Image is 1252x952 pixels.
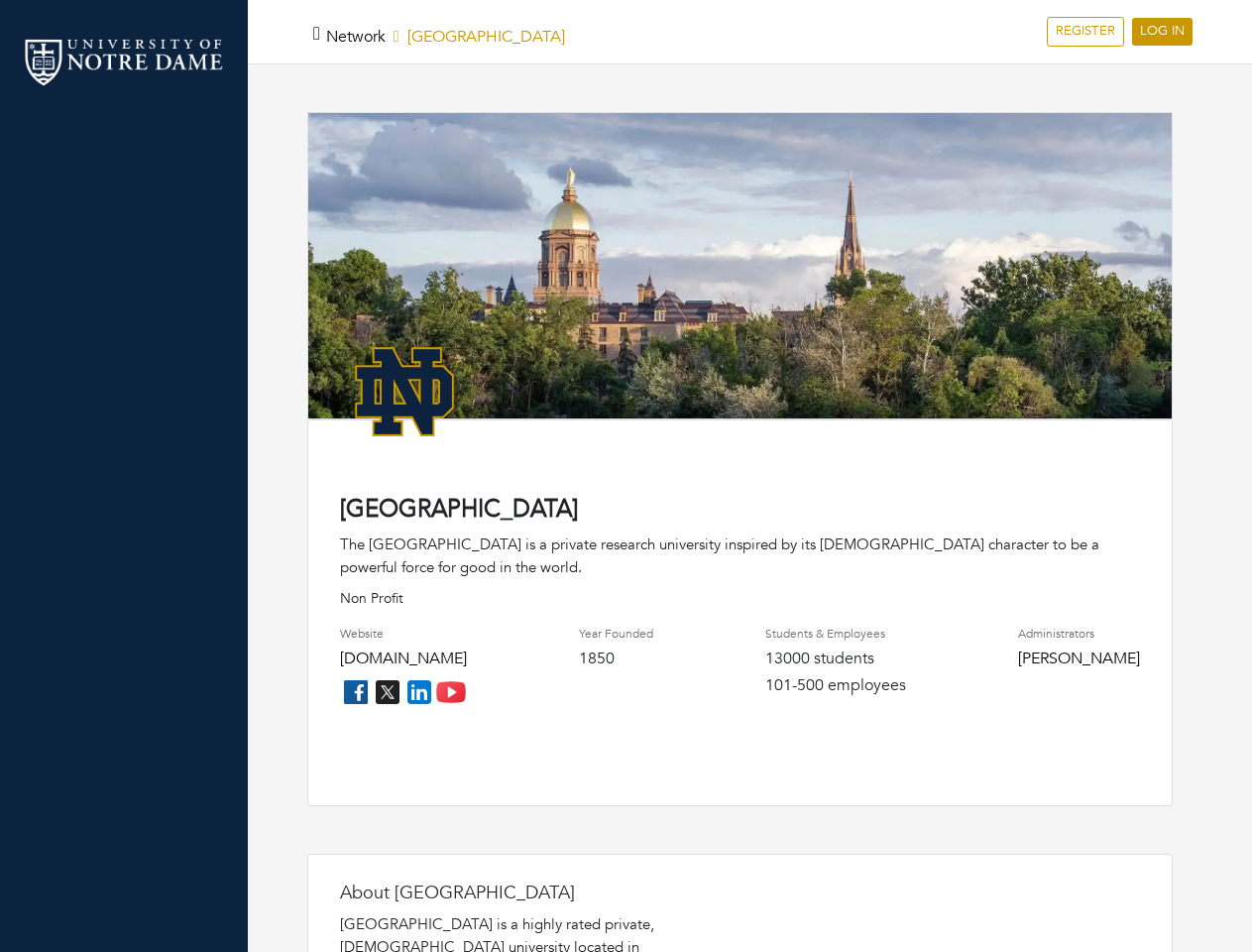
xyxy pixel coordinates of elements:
[1018,648,1140,669] a: [PERSON_NAME]
[579,650,653,668] h4: 1850
[765,676,906,695] h4: 101-500 employees
[435,676,467,708] img: youtube_icon-fc3c61c8c22f3cdcae68f2f17984f5f016928f0ca0694dd5da90beefb88aa45e.png
[340,534,1140,578] div: The [GEOGRAPHIC_DATA] is a private research university inspired by its [DEMOGRAPHIC_DATA] charact...
[326,26,386,48] a: Network
[765,650,906,668] h4: 13000 students
[579,627,653,641] h4: Year Founded
[403,676,435,708] img: linkedin_icon-84db3ca265f4ac0988026744a78baded5d6ee8239146f80404fb69c9eee6e8e7.png
[340,327,469,456] img: NotreDame_Logo.png
[340,676,372,708] img: facebook_icon-256f8dfc8812ddc1b8eade64b8eafd8a868ed32f90a8d2bb44f507e1979dbc24.png
[1047,17,1124,47] a: REGISTER
[1018,627,1140,641] h4: Administrators
[340,627,467,641] h4: Website
[340,648,467,669] a: [DOMAIN_NAME]
[340,883,737,904] h4: About [GEOGRAPHIC_DATA]
[340,496,1140,525] h4: [GEOGRAPHIC_DATA]
[1132,18,1193,46] a: LOG IN
[372,676,403,708] img: twitter_icon-7d0bafdc4ccc1285aa2013833b377ca91d92330db209b8298ca96278571368c9.png
[340,588,1140,609] p: Non Profit
[765,627,906,641] h4: Students & Employees
[308,113,1172,443] img: rare_disease_hero-1920%20copy.png
[326,28,565,47] h5: [GEOGRAPHIC_DATA]
[20,35,228,89] img: nd_logo.png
